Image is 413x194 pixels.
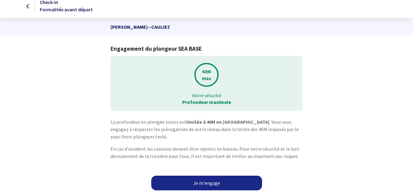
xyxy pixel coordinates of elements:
[111,45,302,52] h1: Engagement du plongeur SEA BASE
[111,145,302,160] p: En cas d'accident les caissons doivent être rejoints en bateau. Pour votre sécurité et le bon dér...
[111,18,302,35] p: [PERSON_NAME]--CAULIEZ
[151,176,262,190] a: Je m'engage
[182,99,231,105] strong: Profondeur maximale
[115,92,298,99] p: Votre sécurité
[186,119,269,125] strong: limitée à 40M en [GEOGRAPHIC_DATA]
[111,118,302,140] p: La profondeur en plongée loisirs est . Vous vous engagez à respecter les prérogatives de votre ni...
